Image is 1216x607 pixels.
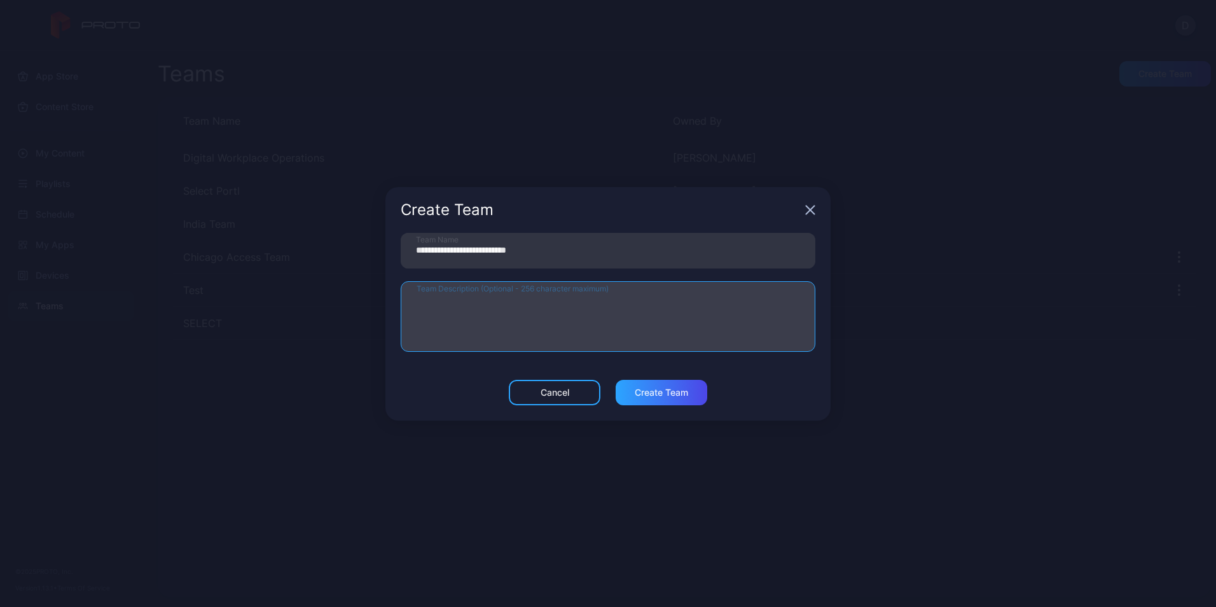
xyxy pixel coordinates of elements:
button: Create Team [616,380,707,405]
div: Create Team [401,202,800,218]
button: Cancel [509,380,600,405]
div: Cancel [541,387,569,398]
input: Team Name [401,233,815,269]
div: Create Team [635,387,688,398]
textarea: Team Description (Optional - 256 character maximum) [417,295,799,338]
